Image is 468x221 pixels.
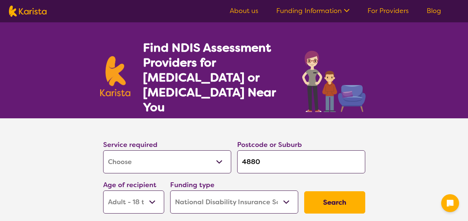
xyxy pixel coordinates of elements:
img: Karista logo [9,6,47,17]
img: assessment [300,47,368,112]
input: Type [237,150,365,173]
a: Funding Information [276,6,350,15]
label: Postcode or Suburb [237,140,302,149]
button: Search [304,191,365,214]
h1: Find NDIS Assessment Providers for [MEDICAL_DATA] or [MEDICAL_DATA] Near You [143,40,287,115]
label: Service required [103,140,157,149]
a: Blog [427,6,441,15]
label: Age of recipient [103,180,156,189]
label: Funding type [170,180,214,189]
img: Karista logo [100,56,131,96]
a: For Providers [367,6,409,15]
a: About us [230,6,258,15]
